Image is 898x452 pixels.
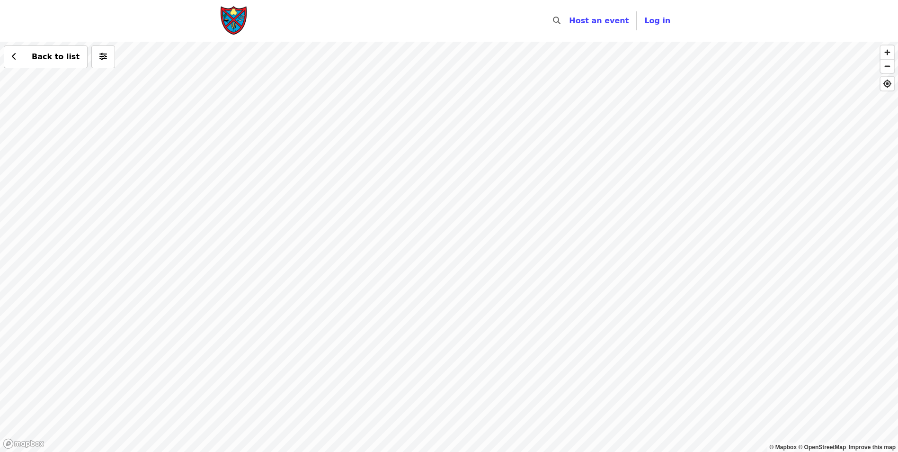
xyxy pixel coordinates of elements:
img: Society of St. Andrew - Home [220,6,249,36]
input: Search [566,9,574,32]
button: Zoom In [880,45,894,59]
i: chevron-left icon [12,52,17,61]
button: Back to list [4,45,88,68]
a: Mapbox [770,444,797,451]
button: Log in [637,11,678,30]
span: Log in [644,16,670,25]
a: Mapbox logo [3,438,44,449]
button: Zoom Out [880,59,894,73]
button: More filters (0 selected) [91,45,115,68]
a: Host an event [569,16,629,25]
i: search icon [553,16,560,25]
a: OpenStreetMap [798,444,846,451]
i: sliders-h icon [99,52,107,61]
span: Back to list [32,52,80,61]
a: Map feedback [849,444,896,451]
button: Find My Location [880,77,894,90]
